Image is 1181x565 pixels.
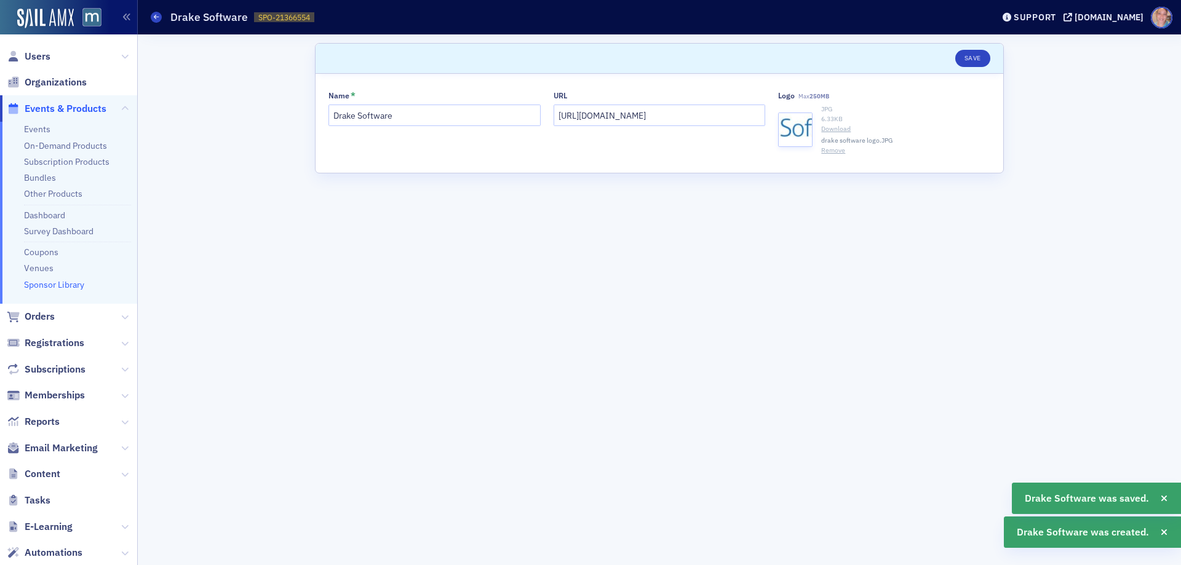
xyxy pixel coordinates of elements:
div: Name [328,91,349,100]
span: SPO-21366554 [258,12,310,23]
a: Subscription Products [24,156,109,167]
a: On-Demand Products [24,140,107,151]
a: Users [7,50,50,63]
a: View Homepage [74,8,101,29]
a: Bundles [24,172,56,183]
span: E-Learning [25,520,73,534]
button: Remove [821,146,845,156]
div: Support [1014,12,1056,23]
a: Download [821,124,990,134]
a: Other Products [24,188,82,199]
span: Organizations [25,76,87,89]
span: Drake Software was saved. [1025,491,1149,506]
a: E-Learning [7,520,73,534]
a: Sponsor Library [24,279,84,290]
a: Survey Dashboard [24,226,93,237]
span: Max [798,92,829,100]
a: Tasks [7,494,50,507]
button: Save [955,50,990,67]
span: Profile [1151,7,1172,28]
a: Dashboard [24,210,65,221]
div: URL [554,91,567,100]
a: Subscriptions [7,363,85,376]
a: Venues [24,263,54,274]
span: Automations [25,546,82,559]
a: Automations [7,546,82,559]
span: Content [25,467,60,481]
span: Events & Products [25,102,106,116]
span: Email Marketing [25,441,98,455]
abbr: This field is required [351,91,356,100]
div: JPG [821,105,990,114]
span: Users [25,50,50,63]
span: Tasks [25,494,50,507]
span: Drake Software was created. [1017,525,1149,540]
span: Orders [25,310,55,323]
a: Email Marketing [7,441,98,455]
a: Events [24,124,50,135]
a: Memberships [7,389,85,402]
a: Orders [7,310,55,323]
h1: Drake Software [170,10,248,25]
a: Registrations [7,336,84,350]
button: [DOMAIN_NAME] [1064,13,1148,22]
a: Events & Products [7,102,106,116]
div: 6.33 KB [821,114,990,124]
span: Reports [25,415,60,429]
span: Registrations [25,336,84,350]
div: Logo [778,91,795,100]
a: Organizations [7,76,87,89]
div: [DOMAIN_NAME] [1075,12,1143,23]
a: Coupons [24,247,58,258]
span: Memberships [25,389,85,402]
span: Subscriptions [25,363,85,376]
span: drake software logo.JPG [821,136,893,146]
img: SailAMX [82,8,101,27]
a: Reports [7,415,60,429]
img: SailAMX [17,9,74,28]
a: Content [7,467,60,481]
span: 250MB [809,92,829,100]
